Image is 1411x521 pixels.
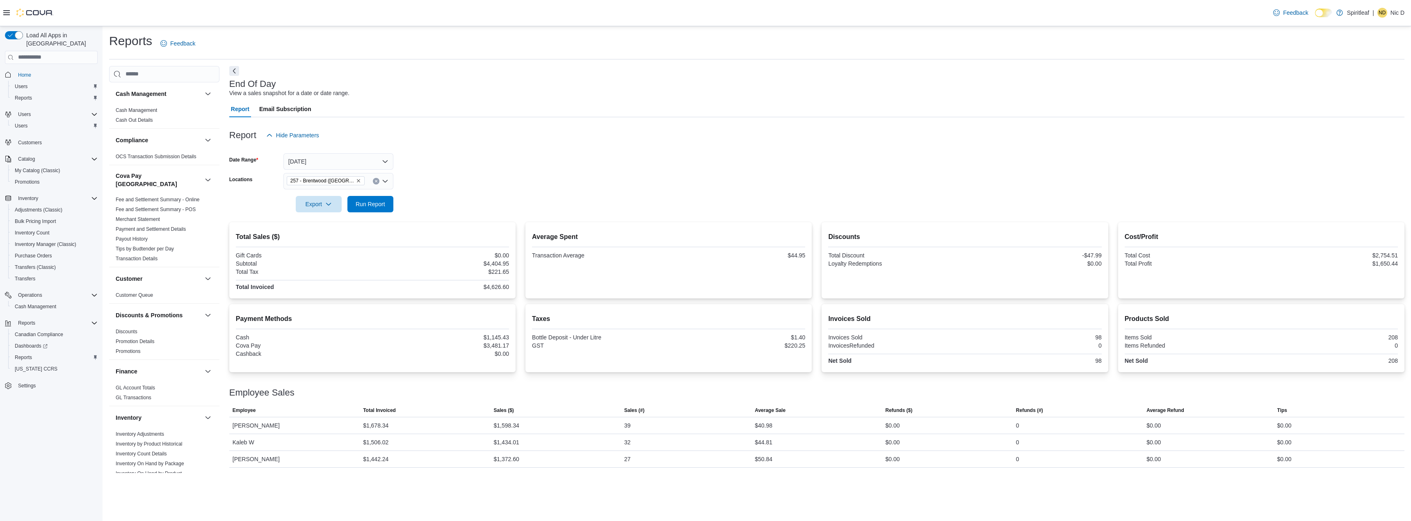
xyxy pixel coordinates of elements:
span: My Catalog (Classic) [11,166,98,175]
a: Inventory by Product Historical [116,441,183,447]
button: Finance [203,366,213,376]
span: Promotions [11,177,98,187]
div: Nic D [1377,8,1387,18]
span: Reports [18,320,35,326]
div: $1,650.44 [1263,260,1398,267]
span: ND [1379,8,1386,18]
button: My Catalog (Classic) [8,165,101,176]
h3: Cash Management [116,90,167,98]
h2: Discounts [828,232,1101,242]
span: Employee [233,407,256,414]
span: Fee and Settlement Summary - Online [116,196,200,203]
span: Operations [18,292,42,298]
span: Cash Out Details [116,117,153,123]
div: $0.00 [886,454,900,464]
span: Inventory [18,195,38,202]
span: Settings [15,380,98,391]
a: Cash Management [11,302,59,312]
button: Home [2,69,101,81]
div: $0.00 [374,252,509,259]
button: Catalog [2,153,101,165]
button: Purchase Orders [8,250,101,262]
a: Inventory Count [11,228,53,238]
span: Inventory Count [15,230,50,236]
button: Operations [15,290,46,300]
button: Operations [2,289,101,301]
a: Customers [15,138,45,148]
button: Hide Parameters [263,127,322,143]
span: Run Report [356,200,385,208]
a: Feedback [1270,5,1311,21]
button: Customer [203,274,213,284]
span: My Catalog (Classic) [15,167,60,174]
span: Catalog [15,154,98,164]
button: Reports [15,318,39,328]
span: Average Refund [1146,407,1184,414]
button: Remove 257 - Brentwood (Sherwood Park) from selection in this group [356,178,361,183]
span: Transfers (Classic) [15,264,56,271]
button: Inventory [2,193,101,204]
button: Export [296,196,342,212]
div: Gift Cards [236,252,371,259]
span: Email Subscription [259,101,311,117]
div: Total Profit [1125,260,1260,267]
span: Dark Mode [1315,17,1315,18]
div: [PERSON_NAME] [229,451,360,467]
button: Adjustments (Classic) [8,204,101,216]
button: Compliance [116,136,201,144]
span: Reports [15,354,32,361]
span: Transfers (Classic) [11,262,98,272]
div: $0.00 [886,421,900,430]
span: Catalog [18,156,35,162]
span: Inventory On Hand by Product [116,470,182,477]
div: $3,481.17 [374,342,509,349]
span: Total Invoiced [363,407,396,414]
div: $4,404.95 [374,260,509,267]
div: $220.25 [670,342,805,349]
span: Inventory On Hand by Package [116,460,184,467]
button: Customers [2,137,101,148]
span: Average Sale [755,407,785,414]
button: Open list of options [382,178,388,184]
a: Promotions [11,177,43,187]
strong: Net Sold [828,357,852,364]
button: Users [15,109,34,119]
a: Purchase Orders [11,251,55,261]
span: Dashboards [15,343,48,349]
div: $1,442.24 [363,454,388,464]
div: Cash [236,334,371,341]
a: Adjustments (Classic) [11,205,66,215]
div: Kaleb W [229,434,360,450]
strong: Net Sold [1125,357,1148,364]
span: Sales ($) [493,407,514,414]
span: Users [15,83,27,90]
span: Feedback [1283,9,1308,17]
button: Run Report [347,196,393,212]
span: Inventory by Product Historical [116,441,183,447]
span: Merchant Statement [116,216,160,223]
div: 0 [1016,454,1019,464]
a: Users [11,82,31,91]
span: Promotion Details [116,338,155,345]
a: Dashboards [11,341,51,351]
span: Transfers [15,275,35,282]
span: Adjustments (Classic) [15,207,62,213]
img: Cova [16,9,53,17]
span: Report [231,101,249,117]
div: InvoicesRefunded [828,342,963,349]
div: $0.00 [374,350,509,357]
div: 0 [1263,342,1398,349]
h3: Discounts & Promotions [116,311,183,319]
button: Cova Pay [GEOGRAPHIC_DATA] [116,172,201,188]
button: Promotions [8,176,101,188]
h1: Reports [109,33,152,49]
button: Reports [8,352,101,363]
div: 0 [967,342,1102,349]
button: Settings [2,380,101,391]
div: Total Discount [828,252,963,259]
span: Inventory Manager (Classic) [11,239,98,249]
h2: Taxes [532,314,805,324]
a: Inventory Adjustments [116,431,164,437]
h3: Report [229,130,256,140]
